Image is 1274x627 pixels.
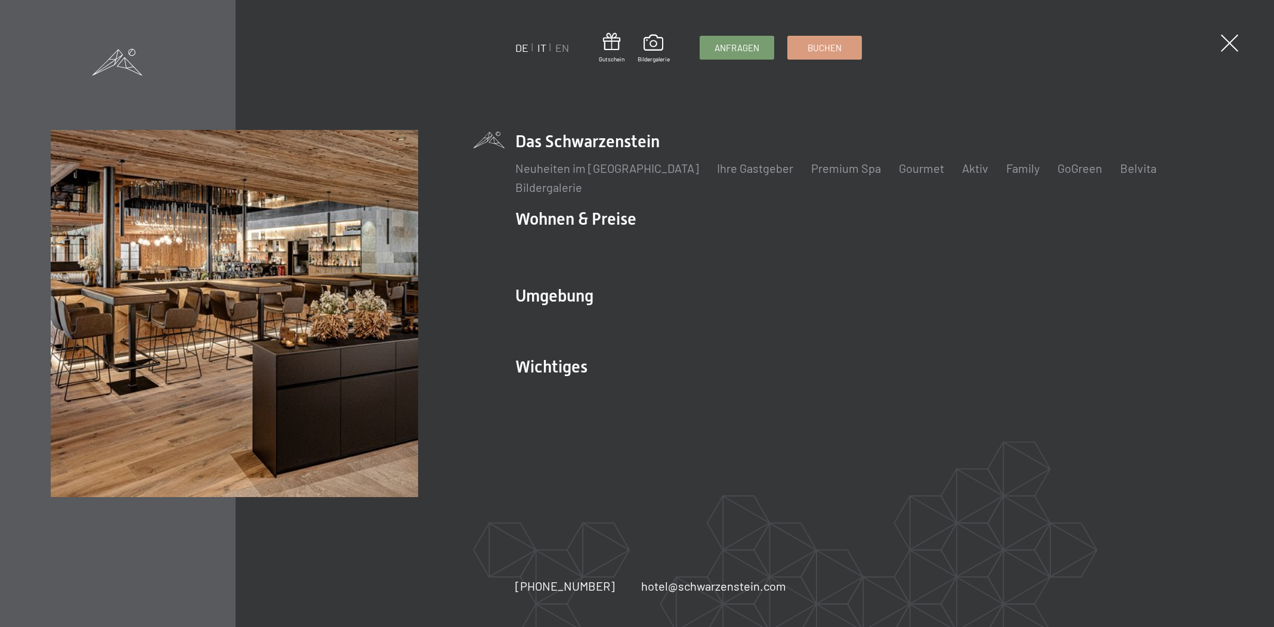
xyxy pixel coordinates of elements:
[1006,161,1040,175] a: Family
[641,578,786,594] a: hotel@schwarzenstein.com
[515,180,582,194] a: Bildergalerie
[1120,161,1157,175] a: Belvita
[717,161,793,175] a: Ihre Gastgeber
[1057,161,1102,175] a: GoGreen
[715,42,759,54] span: Anfragen
[515,579,615,593] span: [PHONE_NUMBER]
[515,578,615,594] a: [PHONE_NUMBER]
[537,41,546,54] a: IT
[788,36,861,59] a: Buchen
[700,36,774,59] a: Anfragen
[555,41,569,54] a: EN
[899,161,944,175] a: Gourmet
[51,130,418,496] img: Wellnesshotel Südtirol SCHWARZENSTEIN - Wellnessurlaub in den Alpen, Wandern und Wellness
[599,55,624,63] span: Gutschein
[808,42,842,54] span: Buchen
[638,55,670,63] span: Bildergalerie
[515,161,699,175] a: Neuheiten im [GEOGRAPHIC_DATA]
[515,41,528,54] a: DE
[599,33,624,63] a: Gutschein
[811,161,881,175] a: Premium Spa
[638,35,670,63] a: Bildergalerie
[962,161,988,175] a: Aktiv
